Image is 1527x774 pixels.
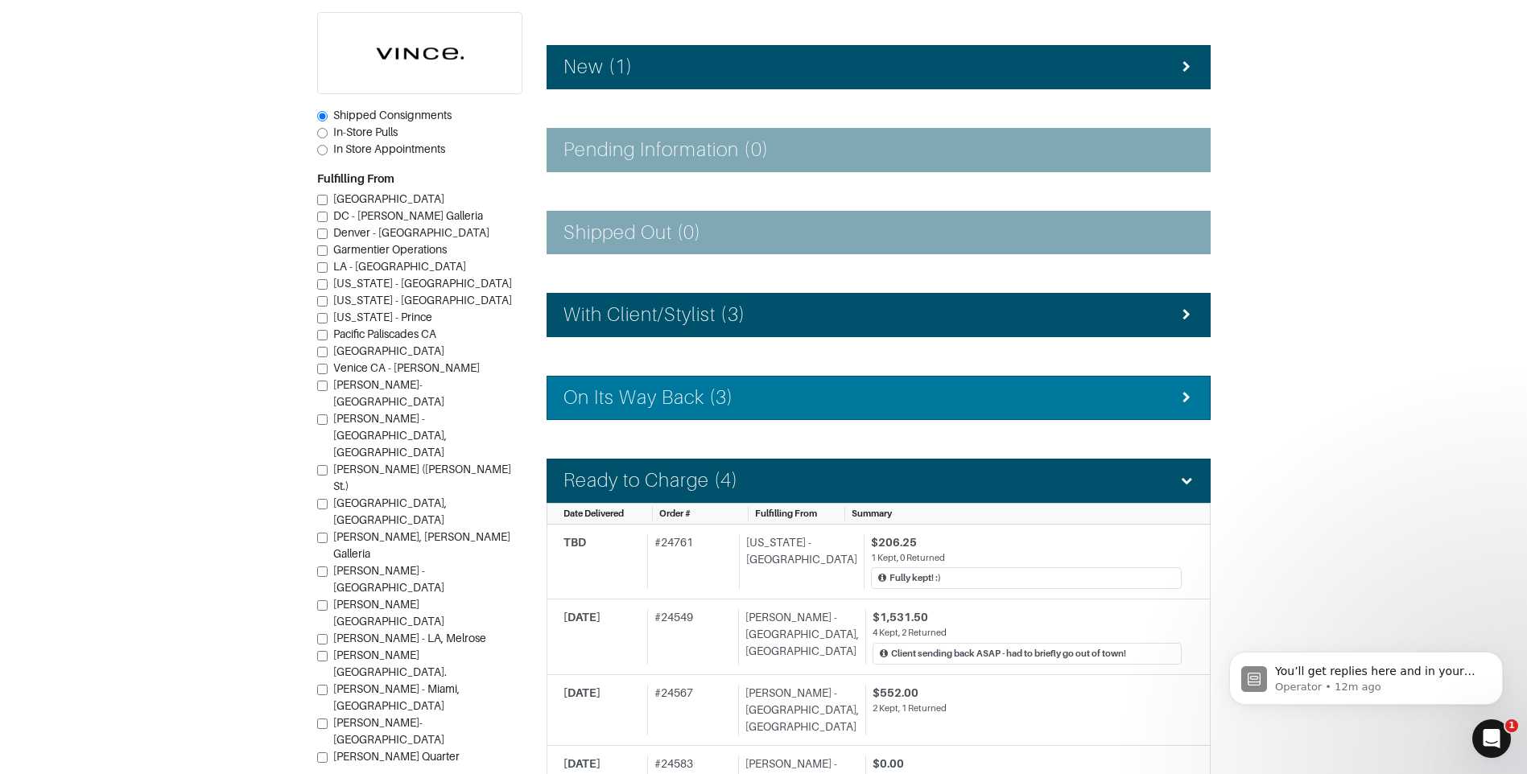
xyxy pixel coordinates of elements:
h4: Shipped Out (0) [563,221,702,245]
input: [PERSON_NAME][GEOGRAPHIC_DATA]. [317,651,328,661]
span: [PERSON_NAME] Quarter [333,750,460,763]
input: [US_STATE] - [GEOGRAPHIC_DATA] [317,279,328,290]
input: In-Store Pulls [317,128,328,138]
span: [PERSON_NAME] - Miami, [GEOGRAPHIC_DATA] [333,682,460,712]
iframe: Intercom notifications message [1205,618,1527,731]
div: Client sending back ASAP - had to briefly go out of town! [891,647,1126,661]
input: LA - [GEOGRAPHIC_DATA] [317,262,328,273]
span: DC - [PERSON_NAME] Galleria [333,209,483,222]
label: Fulfilling From [317,171,394,187]
span: [DATE] [563,757,600,770]
input: [PERSON_NAME] - [GEOGRAPHIC_DATA], [GEOGRAPHIC_DATA] [317,414,328,425]
h4: With Client/Stylist (3) [563,303,745,327]
input: [GEOGRAPHIC_DATA] [317,195,328,205]
span: Garmentier Operations [333,243,447,256]
span: [PERSON_NAME]-[GEOGRAPHIC_DATA] [333,378,444,408]
h4: Pending Information (0) [563,138,769,162]
span: [PERSON_NAME] ([PERSON_NAME] St.) [333,463,511,492]
input: [GEOGRAPHIC_DATA], [GEOGRAPHIC_DATA] [317,499,328,509]
span: [GEOGRAPHIC_DATA] [333,192,444,205]
span: Shipped Consignments [333,109,452,121]
span: [PERSON_NAME], [PERSON_NAME] Galleria [333,530,510,560]
div: $1,531.50 [873,609,1182,626]
input: [PERSON_NAME] - [GEOGRAPHIC_DATA] [317,566,328,577]
span: You’ll get replies here and in your email: ✉️ [PERSON_NAME][EMAIL_ADDRESS][DOMAIN_NAME] The team ... [70,47,270,124]
span: [PERSON_NAME]- [GEOGRAPHIC_DATA] [333,716,444,746]
div: # 24761 [647,534,733,590]
h4: New (1) [563,56,633,79]
input: [PERSON_NAME] ([PERSON_NAME] St.) [317,465,328,476]
span: TBD [563,536,586,549]
span: Summary [852,508,892,518]
input: In Store Appointments [317,145,328,155]
span: [PERSON_NAME][GEOGRAPHIC_DATA]. [333,648,447,678]
span: Venice CA - [PERSON_NAME] [333,361,480,374]
span: [US_STATE] - [GEOGRAPHIC_DATA] [333,294,512,307]
span: In Store Appointments [333,142,445,155]
span: [US_STATE] - [GEOGRAPHIC_DATA] [333,277,512,290]
input: Venice CA - [PERSON_NAME] [317,364,328,374]
span: [DATE] [563,611,600,624]
div: $552.00 [873,685,1182,702]
input: [PERSON_NAME], [PERSON_NAME] Galleria [317,533,328,543]
span: 1 [1505,719,1518,732]
span: LA - [GEOGRAPHIC_DATA] [333,260,466,273]
input: [PERSON_NAME] - LA, Melrose [317,634,328,644]
h4: On Its Way Back (3) [563,386,734,410]
input: [US_STATE] - Prince [317,313,328,323]
input: [PERSON_NAME]-[GEOGRAPHIC_DATA] [317,381,328,391]
div: 1 Kept, 0 Returned [871,551,1182,565]
h4: Ready to Charge (4) [563,469,739,492]
div: 4 Kept, 2 Returned [873,626,1182,640]
span: [PERSON_NAME] - [GEOGRAPHIC_DATA] [333,564,444,594]
div: # 24549 [647,609,732,665]
span: [GEOGRAPHIC_DATA], [GEOGRAPHIC_DATA] [333,496,447,526]
span: [GEOGRAPHIC_DATA] [333,344,444,357]
input: [PERSON_NAME] - Miami, [GEOGRAPHIC_DATA] [317,685,328,695]
div: [US_STATE] - [GEOGRAPHIC_DATA] [739,534,857,590]
div: $0.00 [873,755,1182,772]
input: Denver - [GEOGRAPHIC_DATA] [317,228,328,239]
div: Fully kept! :) [889,571,941,585]
input: Pacific Paliscades CA [317,330,328,340]
span: [PERSON_NAME] - [GEOGRAPHIC_DATA], [GEOGRAPHIC_DATA] [333,412,447,459]
div: [PERSON_NAME] - [GEOGRAPHIC_DATA], [GEOGRAPHIC_DATA] [738,685,859,735]
iframe: Intercom live chat [1472,719,1511,758]
input: DC - [PERSON_NAME] Galleria [317,212,328,222]
input: [PERSON_NAME]- [GEOGRAPHIC_DATA] [317,718,328,729]
p: Message from Operator, sent 12m ago [70,62,278,76]
input: Garmentier Operations [317,245,328,256]
input: Shipped Consignments [317,111,328,121]
input: [PERSON_NAME] Quarter [317,752,328,763]
div: [PERSON_NAME] - [GEOGRAPHIC_DATA], [GEOGRAPHIC_DATA] [738,609,859,665]
span: [DATE] [563,686,600,699]
span: In-Store Pulls [333,126,398,138]
span: [US_STATE] - Prince [333,311,432,323]
input: [GEOGRAPHIC_DATA] [317,347,328,357]
span: Pacific Paliscades CA [333,327,436,340]
span: Fulfilling From [755,508,817,518]
div: $206.25 [871,534,1182,551]
input: [PERSON_NAME][GEOGRAPHIC_DATA] [317,600,328,611]
span: [PERSON_NAME][GEOGRAPHIC_DATA] [333,598,444,628]
span: Order # [659,508,691,518]
div: 2 Kept, 1 Returned [873,702,1182,715]
span: Denver - [GEOGRAPHIC_DATA] [333,226,489,239]
span: Date Delivered [563,508,624,518]
img: cyAkLTq7csKWtL9WARqkkVaF.png [318,13,522,93]
div: # 24567 [647,685,732,735]
span: [PERSON_NAME] - LA, Melrose [333,632,486,644]
input: [US_STATE] - [GEOGRAPHIC_DATA] [317,296,328,307]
